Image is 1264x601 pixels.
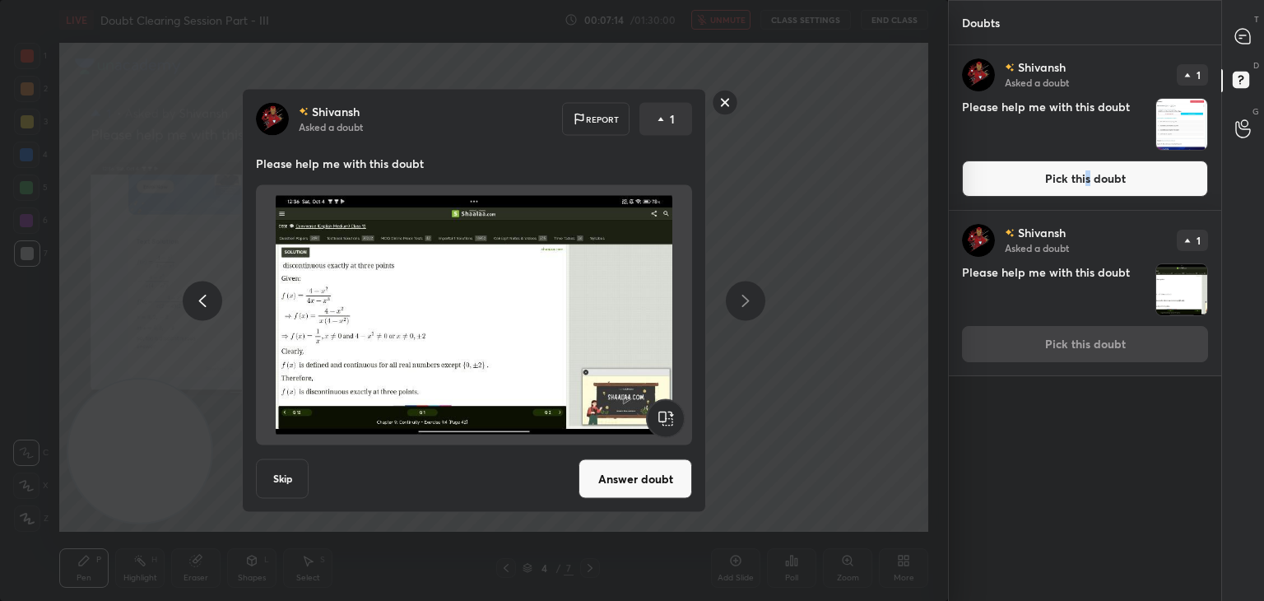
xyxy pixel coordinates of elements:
[562,103,630,136] div: Report
[1005,241,1069,254] p: Asked a doubt
[1018,226,1066,240] p: Shivansh
[1254,13,1259,26] p: T
[256,103,289,136] img: 873941af3b104175891c25fa6c47daf6.None
[579,459,692,499] button: Answer doubt
[1197,70,1201,80] p: 1
[962,263,1149,316] h4: Please help me with this doubt
[962,161,1208,197] button: Pick this doubt
[1005,229,1015,238] img: no-rating-badge.077c3623.svg
[670,111,675,128] p: 1
[299,107,309,116] img: no-rating-badge.077c3623.svg
[299,120,363,133] p: Asked a doubt
[1197,235,1201,245] p: 1
[1005,76,1069,89] p: Asked a doubt
[276,192,672,439] img: 175956163318NSRA.JPEG
[256,459,309,499] button: Skip
[949,1,1013,44] p: Doubts
[1156,264,1207,315] img: 175956163318NSRA.JPEG
[1252,105,1259,118] p: G
[256,156,692,172] p: Please help me with this doubt
[312,105,360,119] p: Shivansh
[962,98,1149,151] h4: Please help me with this doubt
[962,58,995,91] img: 873941af3b104175891c25fa6c47daf6.None
[1253,59,1259,72] p: D
[1005,63,1015,72] img: no-rating-badge.077c3623.svg
[962,224,995,257] img: 873941af3b104175891c25fa6c47daf6.None
[1156,99,1207,150] img: 1759561637MWXGP5.JPEG
[1018,61,1066,74] p: Shivansh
